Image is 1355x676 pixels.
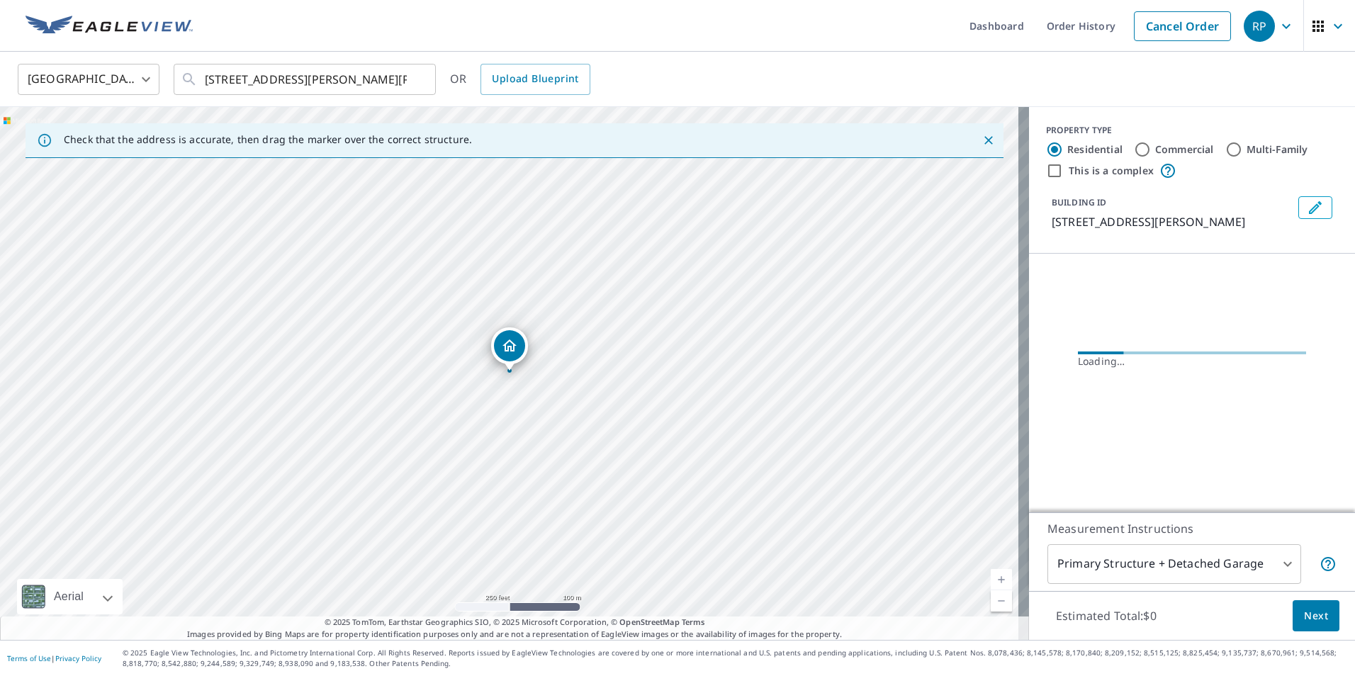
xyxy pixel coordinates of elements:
[480,64,590,95] a: Upload Blueprint
[1298,196,1332,219] button: Edit building 1
[1247,142,1308,157] label: Multi-Family
[26,16,193,37] img: EV Logo
[1067,142,1123,157] label: Residential
[991,569,1012,590] a: Current Level 17, Zoom In
[991,590,1012,612] a: Current Level 17, Zoom Out
[1134,11,1231,41] a: Cancel Order
[325,616,705,629] span: © 2025 TomTom, Earthstar Geographics SIO, © 2025 Microsoft Corporation, ©
[123,648,1348,669] p: © 2025 Eagle View Technologies, Inc. and Pictometry International Corp. All Rights Reserved. Repo...
[682,616,705,627] a: Terms
[1320,556,1337,573] span: Your report will include the primary structure and a detached garage if one exists.
[7,653,51,663] a: Terms of Use
[1047,520,1337,537] p: Measurement Instructions
[17,579,123,614] div: Aerial
[205,60,407,99] input: Search by address or latitude-longitude
[64,133,472,146] p: Check that the address is accurate, then drag the marker over the correct structure.
[1046,124,1338,137] div: PROPERTY TYPE
[1047,544,1301,584] div: Primary Structure + Detached Garage
[1069,164,1154,178] label: This is a complex
[491,327,528,371] div: Dropped pin, building 1, Residential property, 228 Ellis Dr Weatherford, TX 76088
[1304,607,1328,625] span: Next
[18,60,159,99] div: [GEOGRAPHIC_DATA]
[979,131,998,150] button: Close
[1052,213,1293,230] p: [STREET_ADDRESS][PERSON_NAME]
[1293,600,1339,632] button: Next
[1155,142,1214,157] label: Commercial
[619,616,679,627] a: OpenStreetMap
[1244,11,1275,42] div: RP
[55,653,101,663] a: Privacy Policy
[1052,196,1106,208] p: BUILDING ID
[492,70,578,88] span: Upload Blueprint
[7,654,101,663] p: |
[1045,600,1168,631] p: Estimated Total: $0
[450,64,590,95] div: OR
[1078,354,1306,368] div: Loading…
[50,579,88,614] div: Aerial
